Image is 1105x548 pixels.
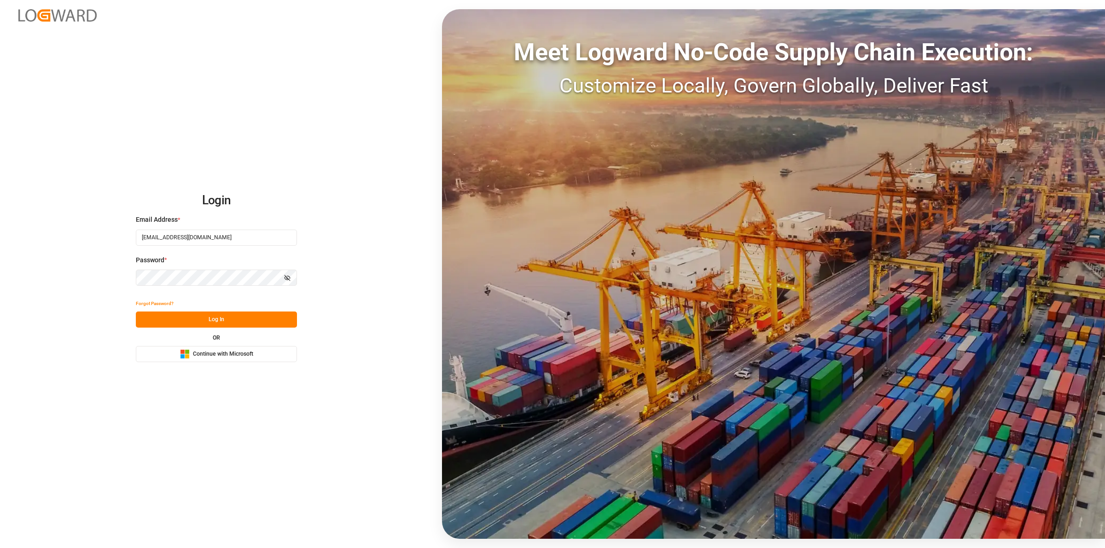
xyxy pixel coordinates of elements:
button: Forgot Password? [136,295,174,311]
span: Email Address [136,215,178,225]
small: OR [213,335,220,340]
span: Continue with Microsoft [193,350,253,358]
img: Logward_new_orange.png [18,9,97,22]
button: Log In [136,311,297,328]
button: Continue with Microsoft [136,346,297,362]
div: Customize Locally, Govern Globally, Deliver Fast [442,70,1105,101]
span: Password [136,255,164,265]
h2: Login [136,186,297,215]
input: Enter your email [136,230,297,246]
div: Meet Logward No-Code Supply Chain Execution: [442,35,1105,70]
